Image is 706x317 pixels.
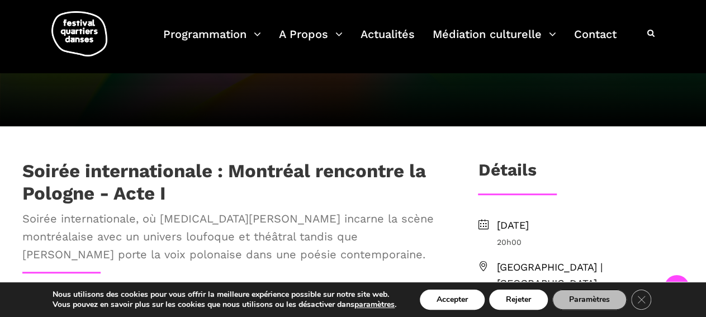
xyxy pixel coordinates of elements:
h3: Détails [478,160,536,188]
span: [GEOGRAPHIC_DATA] | [GEOGRAPHIC_DATA] [496,259,684,292]
p: Vous pouvez en savoir plus sur les cookies que nous utilisons ou les désactiver dans . [53,300,396,310]
h1: Soirée internationale : Montréal rencontre la Pologne - Acte I [22,160,442,204]
a: Actualités [361,25,415,58]
button: Rejeter [489,290,548,310]
a: Médiation culturelle [433,25,556,58]
span: 20h00 [496,236,684,248]
a: A Propos [279,25,343,58]
button: Close GDPR Cookie Banner [631,290,651,310]
button: Accepter [420,290,485,310]
button: Paramètres [552,290,627,310]
a: Contact [574,25,617,58]
img: logo-fqd-med [51,11,107,56]
a: Programmation [163,25,261,58]
span: Soirée internationale, où [MEDICAL_DATA][PERSON_NAME] incarne la scène montréalaise avec un unive... [22,210,442,263]
span: [DATE] [496,217,684,234]
button: paramètres [354,300,395,310]
p: Nous utilisons des cookies pour vous offrir la meilleure expérience possible sur notre site web. [53,290,396,300]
